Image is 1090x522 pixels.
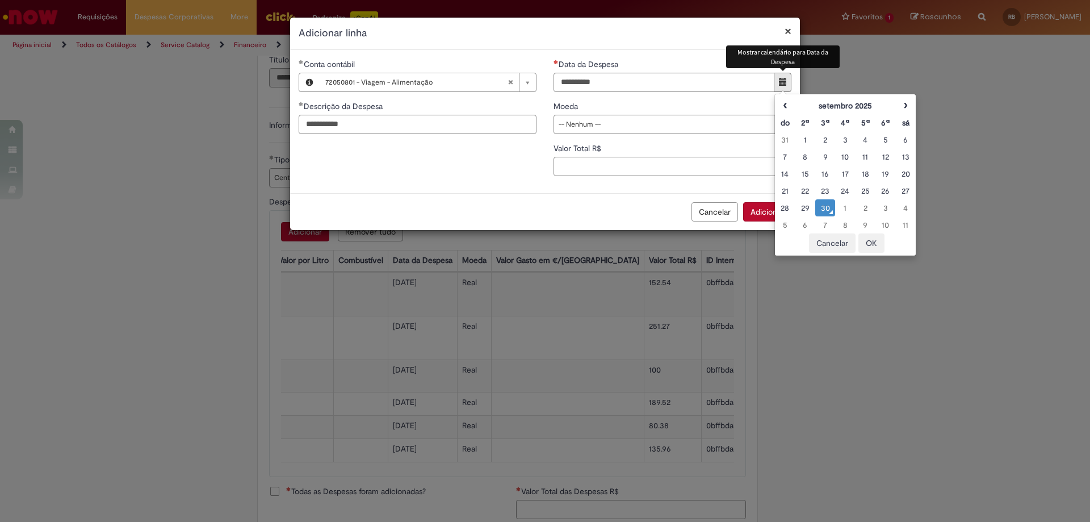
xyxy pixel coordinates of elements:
[856,114,875,131] th: Quinta-feira
[878,185,892,197] div: 26 September 2025 Friday
[726,45,840,68] div: Mostrar calendário para Data da Despesa
[774,94,916,256] div: Escolher data
[878,202,892,214] div: 03 October 2025 Friday
[299,115,536,134] input: Descrição da Despesa
[691,202,738,222] button: Cancelar
[775,97,795,114] th: Mês anterior
[798,151,812,162] div: 08 September 2025 Monday
[899,151,913,162] div: 13 September 2025 Saturday
[299,60,304,64] span: Obrigatório Preenchido
[835,114,855,131] th: Quarta-feira
[818,151,832,162] div: 09 September 2025 Tuesday
[775,114,795,131] th: Domingo
[554,73,774,92] input: Data da Despesa
[554,101,580,111] span: Moeda
[818,219,832,231] div: 07 October 2025 Tuesday
[896,114,916,131] th: Sábado
[774,73,791,92] button: Mostrar calendário para Data da Despesa
[299,102,304,106] span: Obrigatório Preenchido
[838,185,852,197] div: 24 September 2025 Wednesday
[778,134,792,145] div: 31 August 2025 Sunday
[798,202,812,214] div: 29 September 2025 Monday
[502,73,519,91] abbr: Limpar campo Conta contábil
[838,168,852,179] div: 17 September 2025 Wednesday
[795,97,895,114] th: setembro 2025. Alternar mês
[554,143,603,153] span: Valor Total R$
[304,59,357,69] span: Necessários - Conta contábil
[815,114,835,131] th: Terça-feira
[798,168,812,179] div: 15 September 2025 Monday
[899,134,913,145] div: 06 September 2025 Saturday
[878,219,892,231] div: 10 October 2025 Friday
[899,185,913,197] div: 27 September 2025 Saturday
[299,26,791,41] h2: Adicionar linha
[818,134,832,145] div: 02 September 2025 Tuesday
[809,233,856,253] button: Cancelar
[554,60,559,64] span: Necessários
[896,97,916,114] th: Próximo mês
[743,202,791,222] button: Adicionar
[899,219,913,231] div: 11 October 2025 Saturday
[554,157,791,176] input: Valor Total R$
[899,168,913,179] div: 20 September 2025 Saturday
[778,185,792,197] div: 21 September 2025 Sunday
[304,101,385,111] span: Descrição da Despesa
[858,134,873,145] div: 04 September 2025 Thursday
[878,134,892,145] div: 05 September 2025 Friday
[838,134,852,145] div: 03 September 2025 Wednesday
[858,202,873,214] div: 02 October 2025 Thursday
[778,202,792,214] div: 28 September 2025 Sunday
[320,73,536,91] a: 72050801 - Viagem - AlimentaçãoLimpar campo Conta contábil
[559,115,768,133] span: -- Nenhum --
[858,151,873,162] div: 11 September 2025 Thursday
[858,219,873,231] div: 09 October 2025 Thursday
[778,168,792,179] div: 14 September 2025 Sunday
[798,219,812,231] div: 06 October 2025 Monday
[778,151,792,162] div: 07 September 2025 Sunday
[858,185,873,197] div: 25 September 2025 Thursday
[325,73,508,91] span: 72050801 - Viagem - Alimentação
[899,202,913,214] div: 04 October 2025 Saturday
[858,233,884,253] button: OK
[878,151,892,162] div: 12 September 2025 Friday
[798,185,812,197] div: 22 September 2025 Monday
[818,185,832,197] div: 23 September 2025 Tuesday
[818,168,832,179] div: 16 September 2025 Tuesday
[795,114,815,131] th: Segunda-feira
[798,134,812,145] div: 01 September 2025 Monday
[818,202,832,214] div: O seletor de data foi aberto.30 September 2025 Tuesday
[858,168,873,179] div: 18 September 2025 Thursday
[838,151,852,162] div: 10 September 2025 Wednesday
[875,114,895,131] th: Sexta-feira
[559,59,621,69] span: Data da Despesa
[299,73,320,91] button: Conta contábil, Visualizar este registro 72050801 - Viagem - Alimentação
[838,219,852,231] div: 08 October 2025 Wednesday
[878,168,892,179] div: 19 September 2025 Friday
[778,219,792,231] div: 05 October 2025 Sunday
[785,25,791,37] button: Fechar modal
[838,202,852,214] div: 01 October 2025 Wednesday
